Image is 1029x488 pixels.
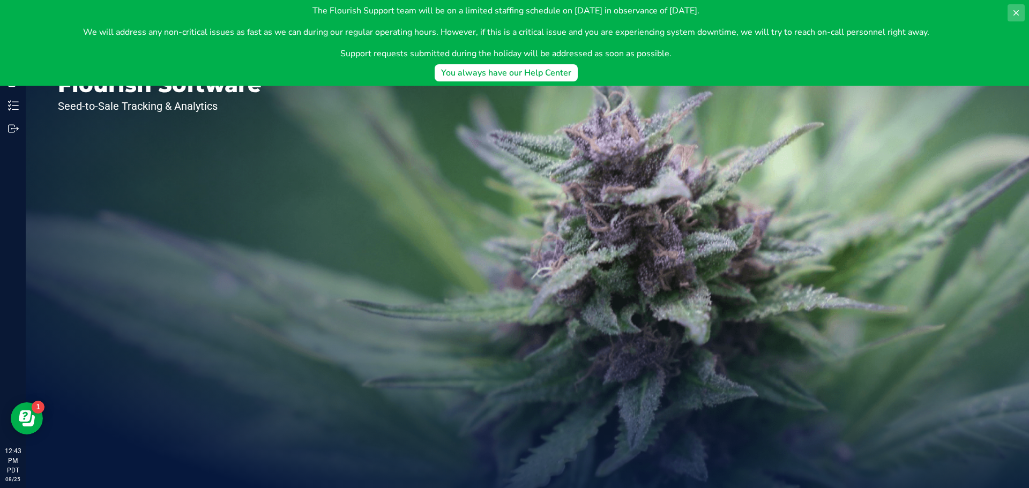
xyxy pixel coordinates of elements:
[83,47,929,60] p: Support requests submitted during the holiday will be addressed as soon as possible.
[8,100,19,111] inline-svg: Inventory
[83,26,929,39] p: We will address any non-critical issues as fast as we can during our regular operating hours. How...
[5,475,21,483] p: 08/25
[441,66,571,79] div: You always have our Help Center
[32,401,44,414] iframe: Resource center unread badge
[58,74,262,95] p: Flourish Software
[58,101,262,111] p: Seed-to-Sale Tracking & Analytics
[11,402,43,434] iframe: Resource center
[83,4,929,17] p: The Flourish Support team will be on a limited staffing schedule on [DATE] in observance of [DATE].
[5,446,21,475] p: 12:43 PM PDT
[8,123,19,134] inline-svg: Outbound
